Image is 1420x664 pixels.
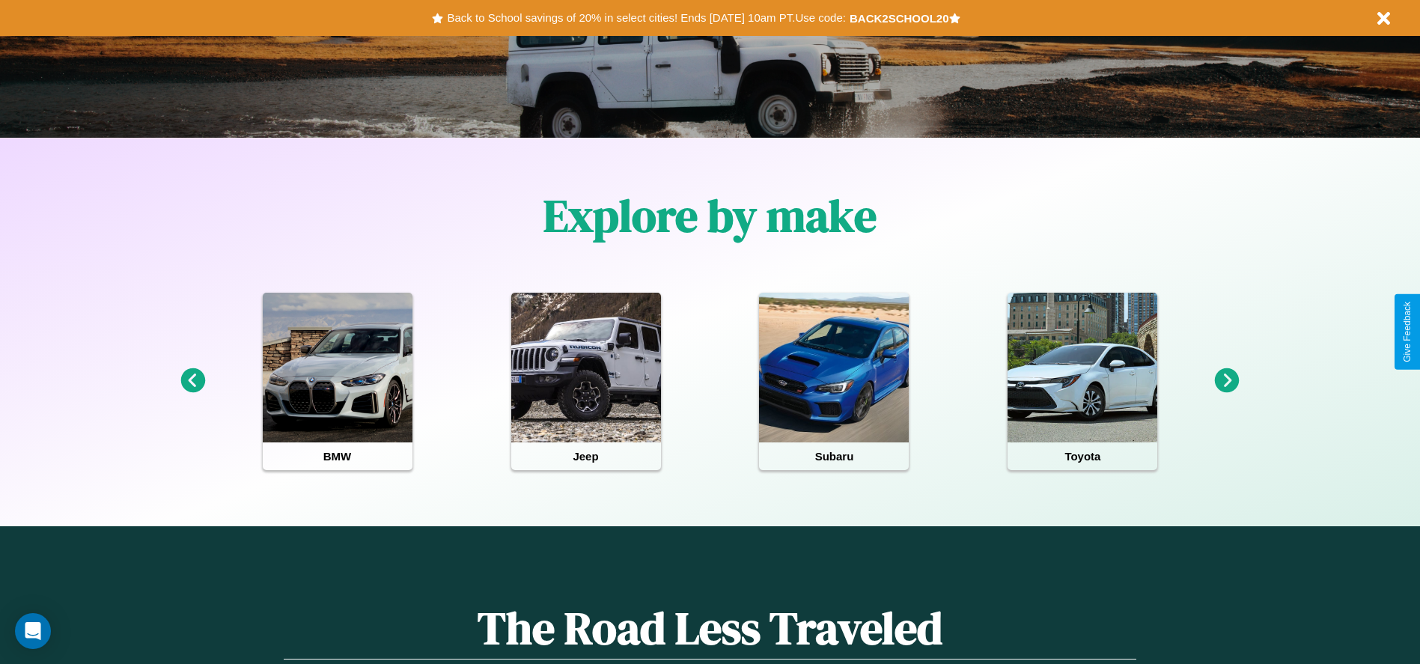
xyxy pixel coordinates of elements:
[759,442,909,470] h4: Subaru
[1008,442,1157,470] h4: Toyota
[443,7,849,28] button: Back to School savings of 20% in select cities! Ends [DATE] 10am PT.Use code:
[15,613,51,649] div: Open Intercom Messenger
[850,12,949,25] b: BACK2SCHOOL20
[511,442,661,470] h4: Jeep
[543,185,877,246] h1: Explore by make
[284,597,1136,660] h1: The Road Less Traveled
[1402,302,1413,362] div: Give Feedback
[263,442,412,470] h4: BMW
